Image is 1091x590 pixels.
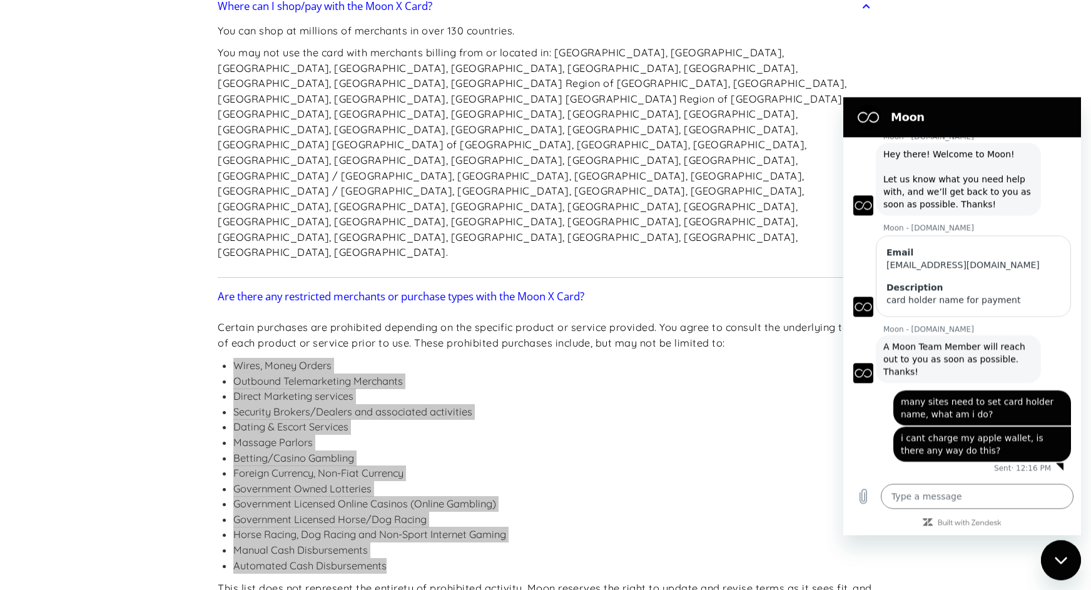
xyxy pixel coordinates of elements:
li: Government Owned Lotteries [233,481,873,497]
li: Massage Parlors [233,435,873,450]
li: Horse Racing, Dog Racing and Non-Sport Internet Gaming [233,527,873,542]
iframe: Messaging window [843,97,1081,535]
li: Foreign Currency, Non-Fiat Currency [233,465,873,481]
li: Government Licensed Horse/Dog Racing [233,512,873,527]
li: Manual Cash Disbursements [233,542,873,558]
li: Dating & Escort Services [233,419,873,435]
li: Wires, Money Orders [233,358,873,374]
p: Certain purchases are prohibited depending on the specific product or service provided. You agree... [218,320,873,350]
iframe: Button to launch messaging window, conversation in progress [1041,540,1081,580]
h2: Are there any restricted merchants or purchase types with the Moon X Card? [218,290,584,303]
li: Betting/Casino Gambling [233,450,873,466]
p: You may not use the card with merchants billing from or located in: [GEOGRAPHIC_DATA], [GEOGRAPHI... [218,45,873,260]
li: Security Brokers/Dealers and associated activities [233,404,873,420]
li: Outbound Telemarketing Merchants [233,374,873,389]
li: Direct Marketing services [233,389,873,404]
a: Are there any restricted merchants or purchase types with the Moon X Card? [218,283,873,310]
p: You can shop at millions of merchants in over 130 countries. [218,23,873,39]
li: Automated Cash Disbursements [233,558,873,574]
li: Government Licensed Online Casinos (Online Gambling) [233,496,873,512]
